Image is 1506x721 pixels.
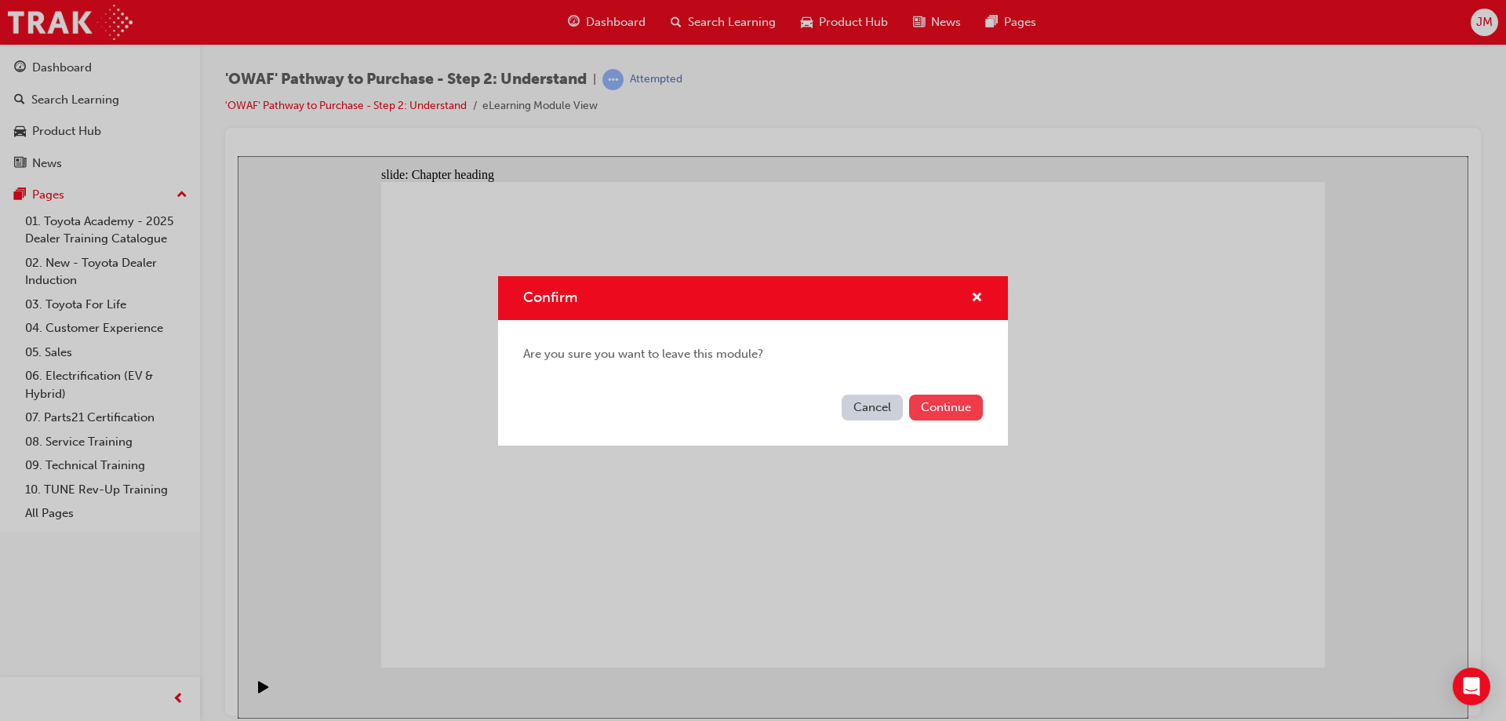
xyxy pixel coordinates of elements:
[842,395,903,421] button: Cancel
[523,289,577,306] span: Confirm
[971,289,983,308] button: cross-icon
[1453,668,1490,705] div: Open Intercom Messenger
[498,276,1008,446] div: Confirm
[8,524,35,551] button: Play (Ctrl+Alt+P)
[971,292,983,306] span: cross-icon
[498,320,1008,388] div: Are you sure you want to leave this module?
[8,512,35,563] div: playback controls
[909,395,983,421] button: Continue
